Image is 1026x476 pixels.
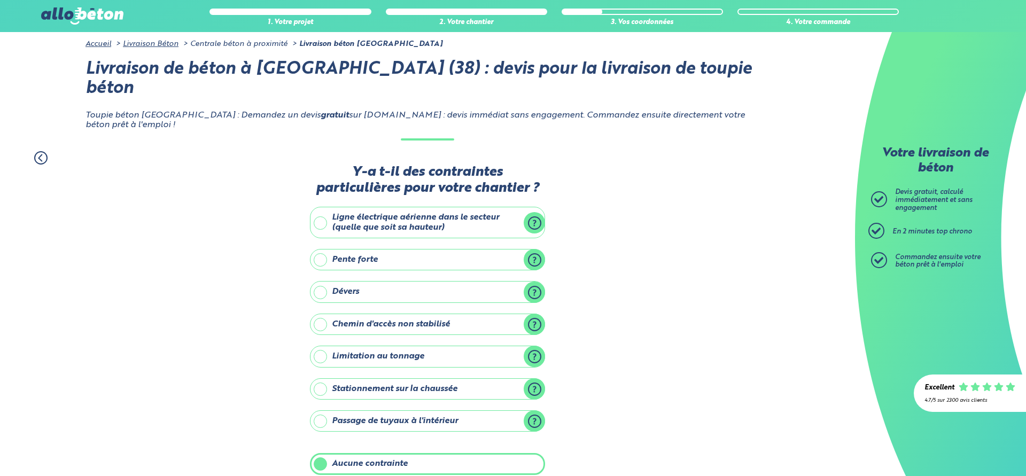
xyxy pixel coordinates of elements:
label: Chemin d'accès non stabilisé [310,314,545,335]
a: Accueil [85,40,111,48]
li: Centrale béton à proximité [181,40,287,48]
h1: Livraison de béton à [GEOGRAPHIC_DATA] (38) : devis pour la livraison de toupie béton [85,60,770,99]
iframe: Help widget launcher [931,434,1014,464]
label: Pente forte [310,249,545,270]
label: Stationnement sur la chaussée [310,378,545,400]
strong: gratuit [321,111,349,120]
label: Dévers [310,281,545,302]
div: 3. Vos coordonnées [562,19,723,27]
div: 4. Votre commande [737,19,899,27]
div: 1. Votre projet [209,19,371,27]
p: Toupie béton [GEOGRAPHIC_DATA] : Demandez un devis sur [DOMAIN_NAME] : devis immédiat sans engage... [85,111,770,130]
label: Passage de tuyaux à l'intérieur [310,410,545,432]
li: Livraison béton [GEOGRAPHIC_DATA] [290,40,442,48]
label: Ligne électrique aérienne dans le secteur (quelle que soit sa hauteur) [310,207,545,238]
label: Y-a t-il des contraintes particulières pour votre chantier ? [310,165,545,196]
div: 2. Votre chantier [386,19,547,27]
a: Livraison Béton [123,40,178,48]
label: Limitation au tonnage [310,346,545,367]
label: Aucune contrainte [310,453,545,474]
img: allobéton [41,7,123,25]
